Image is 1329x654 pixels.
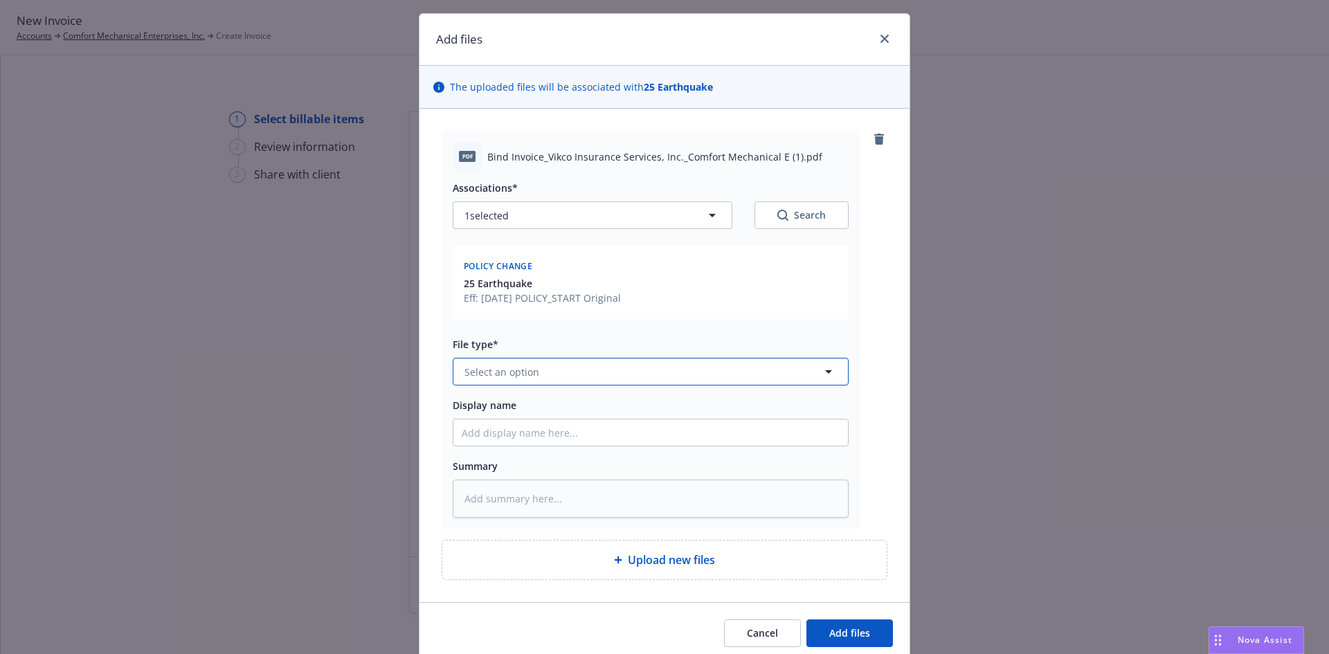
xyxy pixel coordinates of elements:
[1238,634,1292,646] span: Nova Assist
[806,619,893,647] button: Add files
[1209,626,1304,654] button: Nova Assist
[724,619,801,647] button: Cancel
[453,399,516,412] span: Display name
[464,276,621,291] button: 25 Earthquake
[747,626,778,639] span: Cancel
[876,30,893,47] a: close
[628,552,715,568] span: Upload new files
[442,540,887,580] div: Upload new files
[459,151,476,161] span: pdf
[453,358,849,385] button: Select an option
[453,181,518,194] span: Associations*
[450,80,713,94] span: The uploaded files will be associated with
[464,276,532,291] span: 25 Earthquake
[777,210,788,221] svg: Search
[754,201,849,229] button: SearchSearch
[436,30,482,48] h1: Add files
[871,131,887,147] a: remove
[464,365,539,379] span: Select an option
[777,208,826,222] div: Search
[1209,627,1227,653] div: Drag to move
[829,626,870,639] span: Add files
[487,149,822,164] span: Bind Invoice_Vikco Insurance Services, Inc._Comfort Mechanical E (1).pdf
[453,419,848,446] input: Add display name here...
[464,291,621,305] span: Eff: [DATE] POLICY_START Original
[464,208,509,223] span: 1 selected
[453,338,498,351] span: File type*
[453,201,732,229] button: 1selected
[464,260,532,272] span: Policy change
[644,80,713,93] strong: 25 Earthquake
[453,460,498,473] span: Summary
